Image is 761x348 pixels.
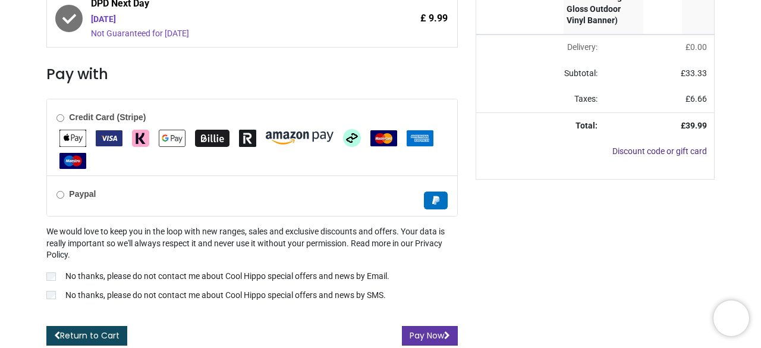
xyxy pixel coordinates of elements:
[132,130,149,147] img: Klarna
[402,326,458,346] button: Pay Now
[91,14,376,26] div: [DATE]
[370,130,397,146] img: MasterCard
[685,68,707,78] span: 33.33
[407,130,433,146] img: American Express
[59,133,86,142] span: Apple Pay
[195,130,229,147] img: Billie
[96,130,122,146] img: VISA
[46,64,457,84] h3: Pay with
[159,133,185,142] span: Google Pay
[65,290,386,302] p: No thanks, please do not contact me about Cool Hippo special offers and news by SMS.
[424,192,448,209] img: Paypal
[132,133,149,142] span: Klarna
[685,121,707,130] span: 39.99
[476,61,605,87] td: Subtotal:
[476,86,605,112] td: Taxes:
[91,28,376,40] div: Not Guaranteed for [DATE]
[96,133,122,142] span: VISA
[239,133,256,142] span: Revolut Pay
[681,68,707,78] span: £
[239,130,256,147] img: Revolut Pay
[65,271,389,283] p: No thanks, please do not contact me about Cool Hippo special offers and news by Email.
[576,121,598,130] strong: Total:
[612,146,707,156] a: Discount code or gift card
[407,133,433,142] span: American Express
[713,300,749,336] iframe: Brevo live chat
[69,189,96,199] b: Paypal
[685,42,707,52] span: £
[195,133,229,142] span: Billie
[343,129,361,147] img: Afterpay Clearpay
[56,191,64,199] input: Paypal
[46,272,56,281] input: No thanks, please do not contact me about Cool Hippo special offers and news by Email.
[46,291,56,299] input: No thanks, please do not contact me about Cool Hippo special offers and news by SMS.
[59,156,86,165] span: Maestro
[59,153,86,169] img: Maestro
[370,133,397,142] span: MasterCard
[681,121,707,130] strong: £
[59,130,86,147] img: Apple Pay
[266,131,334,145] img: Amazon Pay
[685,94,707,104] span: £
[690,94,707,104] span: 6.66
[46,326,127,346] a: Return to Cart
[266,133,334,142] span: Amazon Pay
[420,12,448,25] span: £ 9.99
[56,114,64,122] input: Credit Card (Stripe)
[159,130,185,147] img: Google Pay
[343,133,361,142] span: Afterpay Clearpay
[69,112,146,122] b: Credit Card (Stripe)
[424,195,448,205] span: Paypal
[690,42,707,52] span: 0.00
[476,35,605,61] td: Delivery will be updated after choosing a new delivery method
[46,226,457,303] div: We would love to keep you in the loop with new ranges, sales and exclusive discounts and offers. ...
